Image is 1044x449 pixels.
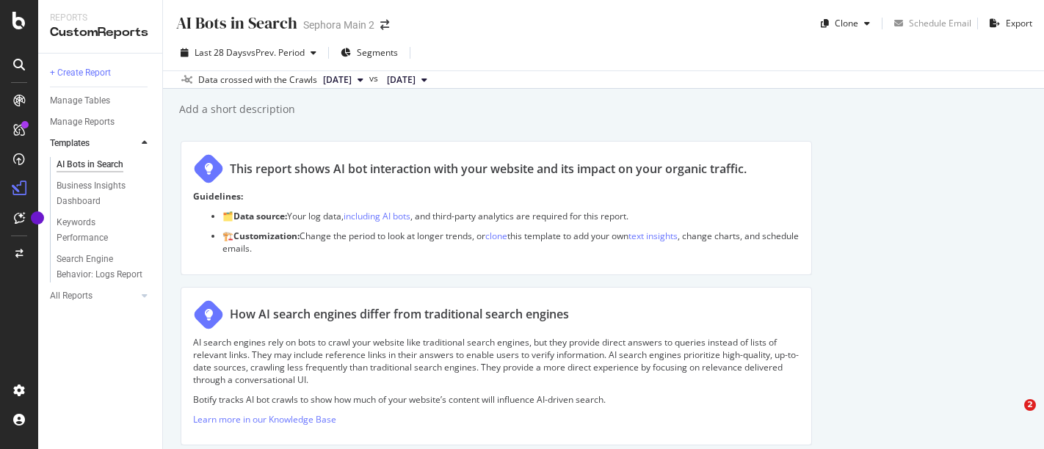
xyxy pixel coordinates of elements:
div: Add a short description [178,102,295,117]
button: Schedule Email [888,12,971,35]
a: Business Insights Dashboard [57,178,152,209]
button: Last 28 DaysvsPrev. Period [175,41,322,65]
div: How AI search engines differ from traditional search enginesAI search engines rely on bots to cra... [181,287,812,446]
span: vs Prev. Period [247,46,305,59]
a: All Reports [50,288,137,304]
p: AI search engines rely on bots to crawl your website like traditional search engines, but they pr... [193,336,800,387]
div: Business Insights Dashboard [57,178,141,209]
span: 2 [1024,399,1036,411]
div: arrow-right-arrow-left [380,20,389,30]
div: This report shows AI bot interaction with your website and its impact on your organic traffic.Gui... [181,141,812,275]
iframe: Intercom live chat [994,399,1029,434]
button: Clone [815,12,876,35]
div: How AI search engines differ from traditional search engines [230,306,569,323]
span: Last 28 Days [195,46,247,59]
button: Export [984,12,1032,35]
strong: Customization: [233,230,300,242]
button: [DATE] [381,71,433,89]
span: vs [369,72,381,85]
div: Clone [835,17,858,29]
div: Schedule Email [909,17,971,29]
div: Keywords Performance [57,215,139,246]
a: Templates [50,136,137,151]
div: All Reports [50,288,93,304]
div: Templates [50,136,90,151]
a: + Create Report [50,65,152,81]
div: Tooltip anchor [31,211,44,224]
strong: Guidelines: [193,190,243,202]
button: [DATE] [317,71,369,89]
p: Botify tracks AI bot crawls to show how much of your website’s content will influence AI-driven s... [193,393,800,406]
div: CustomReports [50,24,151,41]
a: Manage Reports [50,114,152,130]
div: Manage Reports [50,114,115,130]
a: Learn more in our Knowledge Base [193,413,336,426]
strong: Data source: [233,210,287,222]
a: including AI bots [344,210,410,222]
div: Sephora Main 2 [303,18,374,32]
p: 🗂️ Your log data, , and third-party analytics are required for this report. [222,210,800,222]
div: + Create Report [50,65,111,81]
div: AI Bots in Search [175,12,297,34]
span: Segments [357,46,398,59]
div: This report shows AI bot interaction with your website and its impact on your organic traffic. [230,161,747,178]
span: 2025 Sep. 25th [323,73,352,87]
div: Data crossed with the Crawls [198,73,317,87]
p: 🏗️ Change the period to look at longer trends, or this template to add your own , change charts, ... [222,230,800,255]
div: Reports [50,12,151,24]
a: clone [485,230,507,242]
a: text insights [628,230,678,242]
div: Export [1006,17,1032,29]
button: Segments [335,41,404,65]
a: Search Engine Behavior: Logs Report [57,252,152,282]
div: AI Bots in Search [57,157,123,172]
a: AI Bots in Search [57,157,152,172]
a: Manage Tables [50,93,152,109]
span: 2025 Aug. 28th [387,73,416,87]
a: Keywords Performance [57,215,152,246]
div: Search Engine Behavior: Logs Report [57,252,143,282]
div: Manage Tables [50,93,110,109]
